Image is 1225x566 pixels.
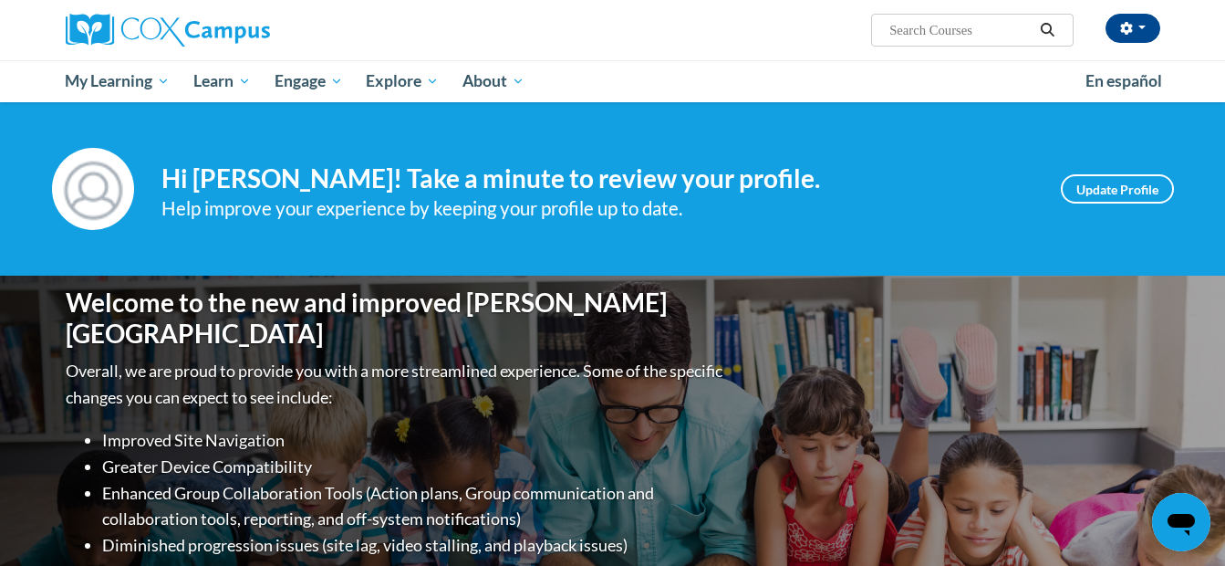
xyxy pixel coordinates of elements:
[1061,174,1174,204] a: Update Profile
[182,60,263,102] a: Learn
[1152,493,1210,551] iframe: Button to launch messaging window
[66,14,270,47] img: Cox Campus
[1033,19,1061,41] button: Search
[38,60,1188,102] div: Main menu
[462,70,524,92] span: About
[161,194,1033,224] div: Help improve your experience by keeping your profile up to date.
[102,454,727,480] li: Greater Device Compatibility
[65,70,170,92] span: My Learning
[102,480,727,533] li: Enhanced Group Collaboration Tools (Action plans, Group communication and collaboration tools, re...
[102,532,727,559] li: Diminished progression issues (site lag, video stalling, and playback issues)
[52,148,134,230] img: Profile Image
[275,70,343,92] span: Engage
[193,70,251,92] span: Learn
[66,358,727,411] p: Overall, we are proud to provide you with a more streamlined experience. Some of the specific cha...
[1074,62,1174,100] a: En español
[102,427,727,454] li: Improved Site Navigation
[66,288,727,349] h1: Welcome to the new and improved [PERSON_NAME][GEOGRAPHIC_DATA]
[263,60,355,102] a: Engage
[354,60,451,102] a: Explore
[451,60,536,102] a: About
[888,19,1033,41] input: Search Courses
[366,70,439,92] span: Explore
[161,163,1033,194] h4: Hi [PERSON_NAME]! Take a minute to review your profile.
[66,14,412,47] a: Cox Campus
[1085,71,1162,90] span: En español
[1106,14,1160,43] button: Account Settings
[54,60,182,102] a: My Learning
